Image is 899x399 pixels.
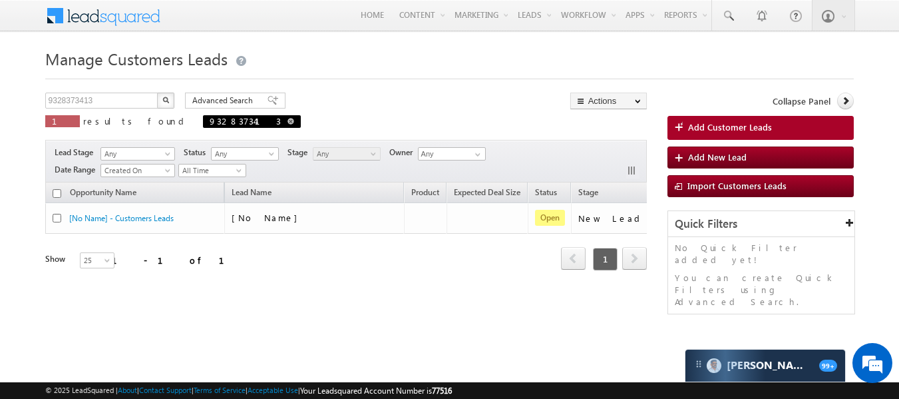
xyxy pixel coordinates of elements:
span: 25 [81,254,116,266]
a: Any [100,147,175,161]
p: No Quick Filter added yet! [675,242,848,266]
span: Stage [287,147,313,159]
div: 1 - 1 of 1 [112,252,240,268]
div: carter-dragCarter[PERSON_NAME]99+ [685,349,846,382]
div: Quick Filters [668,211,855,237]
span: next [622,247,647,270]
a: 25 [80,252,114,268]
span: results found [83,115,189,127]
a: Opportunity Name [63,185,143,202]
span: Any [101,148,170,160]
span: Product [411,187,439,197]
img: Search [162,97,169,103]
span: Any [212,148,275,160]
a: Contact Support [139,386,192,394]
a: prev [561,248,586,270]
a: About [118,386,137,394]
a: Expected Deal Size [447,185,527,202]
span: Lead Name [225,185,278,202]
span: Collapse Panel [773,95,830,107]
a: next [622,248,647,270]
span: © 2025 LeadSquared | | | | | [45,384,452,397]
a: Show All Items [468,148,484,161]
span: All Time [179,165,242,177]
p: You can create Quick Filters using Advanced Search. [675,272,848,308]
span: Lead Stage [55,147,98,159]
button: Actions [570,93,647,109]
span: Add New Lead [688,151,747,163]
span: Manage Customers Leads [45,48,228,69]
a: Any [313,147,381,161]
span: Created On [101,165,170,177]
span: Advanced Search [192,95,257,107]
span: [No Name] [232,212,304,223]
a: All Time [178,164,246,177]
a: [No Name] - Customers Leads [69,213,174,223]
span: 1 [593,248,618,270]
a: Created On [100,164,175,177]
span: prev [561,247,586,270]
a: Add Customer Leads [667,116,854,140]
span: 99+ [819,360,837,372]
span: Add Customer Leads [688,121,772,133]
span: Import Customers Leads [687,180,787,191]
span: Date Range [55,164,100,176]
a: Any [211,147,279,161]
a: Stage [572,185,605,202]
a: Terms of Service [194,386,246,394]
span: Status [184,147,211,159]
span: 9328373413 [210,115,281,127]
div: New Lead [578,212,645,224]
span: Stage [578,187,598,197]
span: Owner [389,147,418,159]
span: Your Leadsquared Account Number is [300,386,452,396]
span: 77516 [432,386,452,396]
input: Check all records [53,189,61,198]
span: Any [313,148,377,160]
span: Opportunity Name [70,187,136,197]
input: Type to Search [418,147,486,161]
span: Open [535,210,565,226]
a: Acceptable Use [248,386,298,394]
span: 1 [52,115,73,127]
span: Expected Deal Size [454,187,520,197]
a: Status [528,185,564,202]
div: Show [45,253,69,265]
